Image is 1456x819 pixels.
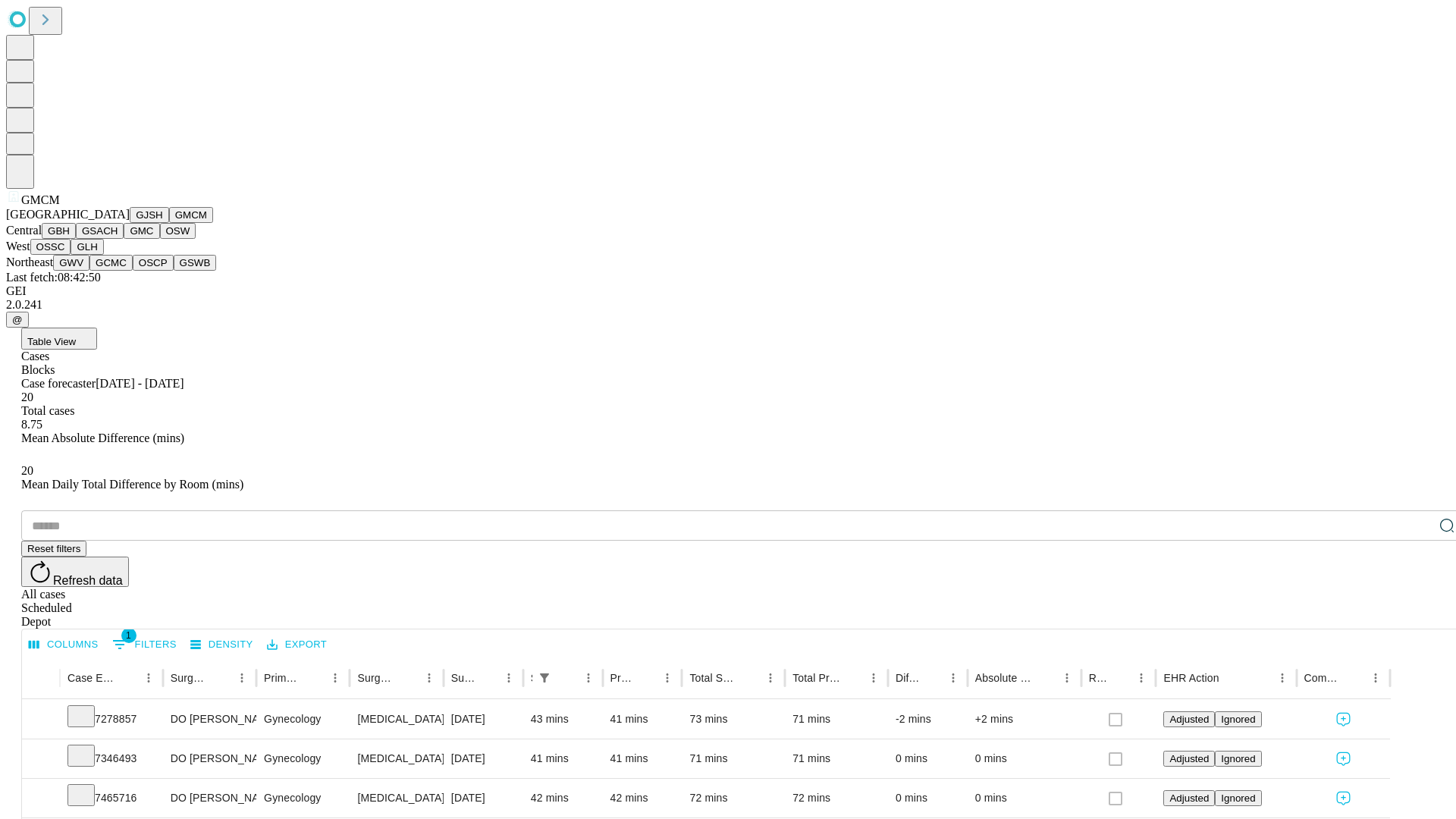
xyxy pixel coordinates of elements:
button: OSSC [30,239,71,255]
button: @ [6,312,29,328]
button: Sort [557,667,578,689]
span: Ignored [1221,714,1255,725]
div: GEI [6,284,1450,298]
button: Menu [943,667,964,689]
div: DO [PERSON_NAME] [PERSON_NAME] Do [171,739,249,778]
button: Sort [1109,667,1131,689]
div: 0 mins [896,739,960,778]
span: Ignored [1221,753,1255,764]
div: Scheduled In Room Duration [531,672,532,684]
div: 7278857 [67,700,155,739]
button: Menu [1365,667,1386,689]
span: @ [12,314,23,325]
div: 2.0.241 [6,298,1450,312]
span: Refresh data [53,574,123,587]
span: Mean Absolute Difference (mins) [21,431,184,444]
span: 8.75 [21,418,42,431]
button: Expand [30,746,52,773]
button: Menu [863,667,884,689]
span: Northeast [6,256,53,268]
div: +2 mins [975,700,1074,739]
div: 0 mins [896,779,960,817]
div: 42 mins [610,779,675,817]
div: EHR Action [1163,672,1219,684]
button: Menu [419,667,440,689]
div: 41 mins [610,739,675,778]
div: Total Scheduled Duration [689,672,737,684]
span: Case forecaster [21,377,96,390]
button: Export [263,633,331,657]
button: Sort [635,667,657,689]
button: Sort [1035,667,1056,689]
button: Sort [739,667,760,689]
div: Surgeon Name [171,672,209,684]
button: Sort [477,667,498,689]
button: Menu [1131,667,1152,689]
div: Comments [1304,672,1342,684]
div: Difference [896,672,920,684]
button: Menu [578,667,599,689]
div: 73 mins [689,700,777,739]
button: Menu [657,667,678,689]
button: Menu [1056,667,1078,689]
button: Select columns [25,633,102,657]
button: Adjusted [1163,711,1215,727]
span: Reset filters [27,543,80,554]
div: [DATE] [451,779,516,817]
div: Gynecology [264,779,342,817]
div: 41 mins [610,700,675,739]
button: GLH [71,239,103,255]
div: -2 mins [896,700,960,739]
div: 71 mins [689,739,777,778]
button: Sort [842,667,863,689]
div: DO [PERSON_NAME] [PERSON_NAME] Do [171,779,249,817]
div: 72 mins [689,779,777,817]
span: Central [6,224,42,237]
button: GJSH [130,207,169,223]
div: 42 mins [531,779,595,817]
div: 0 mins [975,779,1074,817]
button: GSACH [76,223,124,239]
span: Ignored [1221,792,1255,804]
span: GMCM [21,193,60,206]
button: OSCP [133,255,174,271]
span: Table View [27,336,76,347]
div: [MEDICAL_DATA] WITH [MEDICAL_DATA] AND/OR [MEDICAL_DATA] WITH OR WITHOUT D&C [357,739,435,778]
div: 1 active filter [534,667,555,689]
span: Adjusted [1169,714,1209,725]
button: Sort [117,667,138,689]
div: [MEDICAL_DATA] WITH [MEDICAL_DATA] AND/OR [MEDICAL_DATA] WITH OR WITHOUT D&C [357,700,435,739]
div: Gynecology [264,700,342,739]
span: 20 [21,391,33,403]
button: Table View [21,328,97,350]
button: Show filters [534,667,555,689]
span: West [6,240,30,253]
div: 7346493 [67,739,155,778]
div: Surgery Name [357,672,395,684]
div: Surgery Date [451,672,475,684]
button: GWV [53,255,89,271]
button: Sort [397,667,419,689]
button: OSW [160,223,196,239]
span: Adjusted [1169,792,1209,804]
span: Total cases [21,404,74,417]
div: Absolute Difference [975,672,1034,684]
button: Menu [760,667,781,689]
button: Show filters [108,632,180,657]
button: Density [187,633,257,657]
div: 41 mins [531,739,595,778]
button: Sort [1221,667,1242,689]
span: [GEOGRAPHIC_DATA] [6,208,130,221]
button: Sort [303,667,325,689]
span: Adjusted [1169,753,1209,764]
div: 7465716 [67,779,155,817]
div: DO [PERSON_NAME] [PERSON_NAME] Do [171,700,249,739]
span: Mean Daily Total Difference by Room (mins) [21,478,243,491]
button: Menu [325,667,346,689]
span: Last fetch: 08:42:50 [6,271,101,284]
div: Predicted In Room Duration [610,672,635,684]
div: [DATE] [451,739,516,778]
div: [MEDICAL_DATA] WITH [MEDICAL_DATA] AND/OR [MEDICAL_DATA] WITH OR WITHOUT D&C [357,779,435,817]
div: 0 mins [975,739,1074,778]
button: Adjusted [1163,790,1215,806]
